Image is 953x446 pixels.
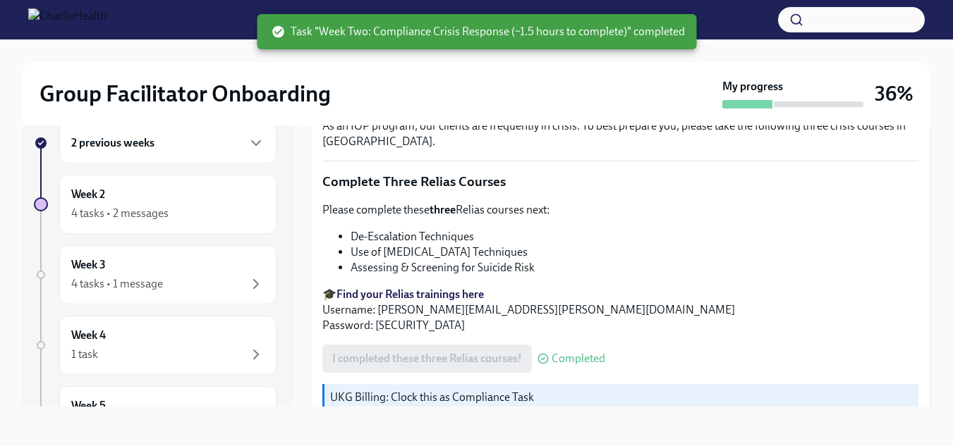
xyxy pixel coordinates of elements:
[322,287,918,333] p: 🎓 Username: [PERSON_NAME][EMAIL_ADDRESS][PERSON_NAME][DOMAIN_NAME] Password: [SECURITY_DATA]
[71,257,106,273] h6: Week 3
[59,123,277,163] div: 2 previous weeks
[322,202,918,218] p: Please complete these Relias courses next:
[71,398,106,414] h6: Week 5
[71,347,98,362] div: 1 task
[351,244,918,260] li: Use of [MEDICAL_DATA] Techniques
[430,203,456,216] strong: three
[351,229,918,244] li: De-Escalation Techniques
[322,173,918,191] p: Complete Three Relias Courses
[271,24,685,39] span: Task "Week Two: Compliance Crisis Response (~1.5 hours to complete)" completed
[71,135,154,151] h6: 2 previous weeks
[875,81,913,106] h3: 36%
[71,206,169,221] div: 4 tasks • 2 messages
[552,353,605,364] span: Completed
[336,287,484,301] a: Find your Relias trainings here
[351,260,918,275] li: Assessing & Screening for Suicide Risk
[330,390,913,405] p: UKG Billing: Clock this as Compliance Task
[71,187,105,202] h6: Week 2
[34,316,277,375] a: Week 41 task
[722,79,783,94] strong: My progress
[71,328,106,343] h6: Week 4
[40,80,331,108] h2: Group Facilitator Onboarding
[322,118,918,149] p: As an IOP program, our clients are frequently in crisis. To best prepare you, please take the fol...
[34,386,277,445] a: Week 5
[71,276,163,292] div: 4 tasks • 1 message
[34,245,277,304] a: Week 34 tasks • 1 message
[28,8,107,31] img: CharlieHealth
[34,175,277,234] a: Week 24 tasks • 2 messages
